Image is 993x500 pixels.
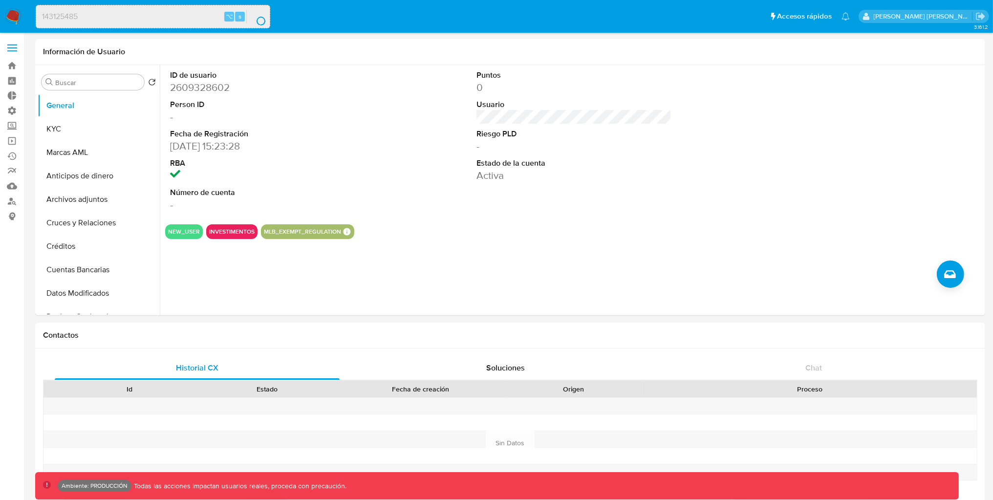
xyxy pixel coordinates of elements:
h1: Contactos [43,330,977,340]
input: Buscar [55,78,140,87]
button: Cruces y Relaciones [38,211,160,235]
dt: Person ID [170,99,365,110]
button: Devices Geolocation [38,305,160,328]
button: Buscar [45,78,53,86]
h1: Información de Usuario [43,47,125,57]
button: Datos Modificados [38,282,160,305]
dt: RBA [170,158,365,169]
div: Estado [205,384,329,394]
dd: - [170,110,365,124]
dd: - [476,139,671,153]
a: Notificaciones [842,12,850,21]
span: Chat [805,362,822,373]
dd: 0 [476,81,671,94]
button: Anticipos de dinero [38,164,160,188]
button: Archivos adjuntos [38,188,160,211]
div: Id [67,384,192,394]
dt: Estado de la cuenta [476,158,671,169]
button: search-icon [246,10,266,23]
dd: Activa [476,169,671,182]
span: ⌥ [226,12,233,21]
dt: Fecha de Registración [170,129,365,139]
dt: Puntos [476,70,671,81]
button: Cuentas Bancarias [38,258,160,282]
dd: - [170,198,365,212]
input: Buscar usuario o caso... [36,10,270,23]
span: Accesos rápidos [777,11,832,22]
p: mauro.ibarra@mercadolibre.com [874,12,972,21]
dd: 2609328602 [170,81,365,94]
dt: Usuario [476,99,671,110]
span: Historial CX [176,362,218,373]
div: Proceso [649,384,970,394]
button: Créditos [38,235,160,258]
span: s [238,12,241,21]
div: Origen [512,384,636,394]
button: Volver al orden por defecto [148,78,156,89]
dd: [DATE] 15:23:28 [170,139,365,153]
dt: Número de cuenta [170,187,365,198]
div: Fecha de creación [343,384,498,394]
dt: ID de usuario [170,70,365,81]
dt: Riesgo PLD [476,129,671,139]
span: Soluciones [486,362,525,373]
p: Ambiente: PRODUCCIÓN [62,484,128,488]
a: Salir [975,11,986,22]
button: KYC [38,117,160,141]
button: General [38,94,160,117]
p: Todas las acciones impactan usuarios reales, proceda con precaución. [131,481,346,491]
button: Marcas AML [38,141,160,164]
